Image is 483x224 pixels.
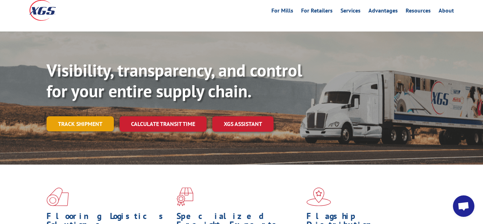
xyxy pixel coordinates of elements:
[47,116,114,131] a: Track shipment
[306,188,331,206] img: xgs-icon-flagship-distribution-model-red
[47,188,69,206] img: xgs-icon-total-supply-chain-intelligence-red
[120,116,207,132] a: Calculate transit time
[271,8,293,16] a: For Mills
[177,188,193,206] img: xgs-icon-focused-on-flooring-red
[439,8,454,16] a: About
[301,8,333,16] a: For Retailers
[212,116,274,132] a: XGS ASSISTANT
[47,59,302,102] b: Visibility, transparency, and control for your entire supply chain.
[340,8,361,16] a: Services
[368,8,398,16] a: Advantages
[406,8,431,16] a: Resources
[453,195,474,217] div: Open chat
